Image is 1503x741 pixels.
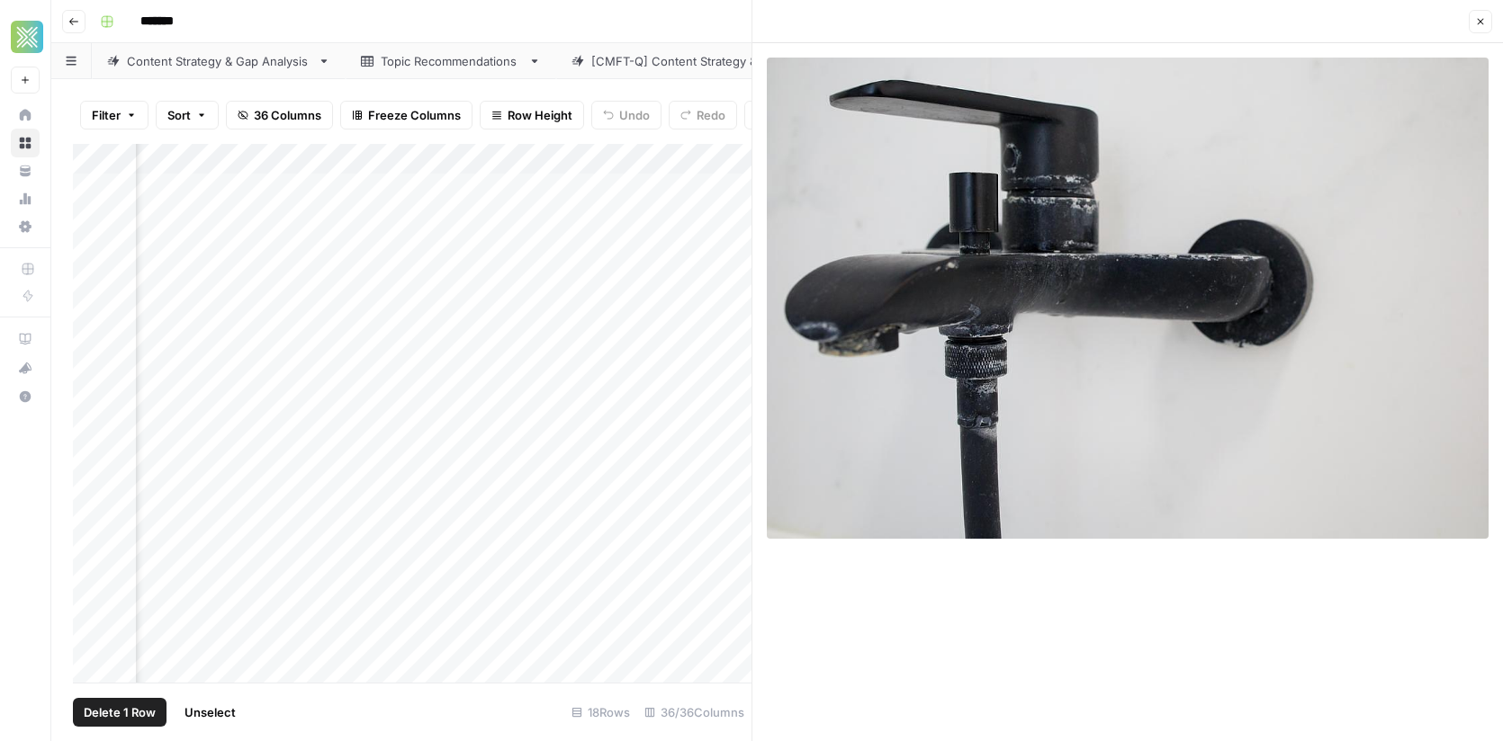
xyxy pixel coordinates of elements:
a: Settings [11,212,40,241]
img: Xponent21 Logo [11,21,43,53]
span: 36 Columns [254,106,321,124]
button: 36 Columns [226,101,333,129]
button: Redo [669,101,737,129]
div: [CMFT-Q] Content Strategy & Gap Analysis [591,52,835,70]
button: Sort [156,101,219,129]
span: Filter [92,106,121,124]
a: Your Data [11,156,40,185]
button: Row Height [480,101,584,129]
a: Usage [11,184,40,213]
a: AirOps Academy [11,325,40,353]
button: Undo [591,101,661,129]
button: Workspace: Xponent21 [11,14,40,59]
div: What's new? [12,354,39,381]
a: Content Strategy & Gap Analysis [92,43,346,79]
span: Undo [619,106,650,124]
span: Redo [697,106,725,124]
div: 36/36 Columns [637,698,751,727]
a: Home [11,101,40,129]
a: Topic Recommendations [346,43,556,79]
button: Unselect [174,698,247,727]
img: Row/Cell [767,58,1489,539]
a: [CMFT-Q] Content Strategy & Gap Analysis [556,43,870,79]
button: Filter [80,101,148,129]
div: Content Strategy & Gap Analysis [127,52,310,70]
button: Freeze Columns [340,101,472,129]
span: Freeze Columns [368,106,461,124]
button: Help + Support [11,382,40,411]
span: Sort [167,106,191,124]
div: Topic Recommendations [381,52,521,70]
div: 18 Rows [564,698,637,727]
span: Row Height [508,106,572,124]
button: Delete 1 Row [73,698,166,727]
span: Unselect [184,703,236,721]
span: Delete 1 Row [84,703,156,721]
a: Browse [11,129,40,157]
button: What's new? [11,353,40,382]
